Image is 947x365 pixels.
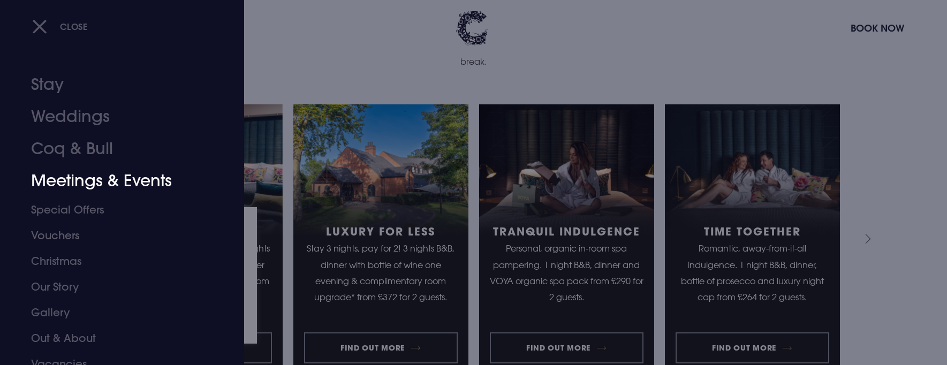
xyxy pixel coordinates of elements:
a: Weddings [31,101,200,133]
a: Stay [31,69,200,101]
span: Close [60,21,88,32]
a: Special Offers [31,197,200,223]
button: Close [32,16,88,37]
a: Out & About [31,325,200,351]
a: Our Story [31,274,200,300]
a: Coq & Bull [31,133,200,165]
a: Vouchers [31,223,200,248]
a: Gallery [31,300,200,325]
a: Meetings & Events [31,165,200,197]
a: Christmas [31,248,200,274]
